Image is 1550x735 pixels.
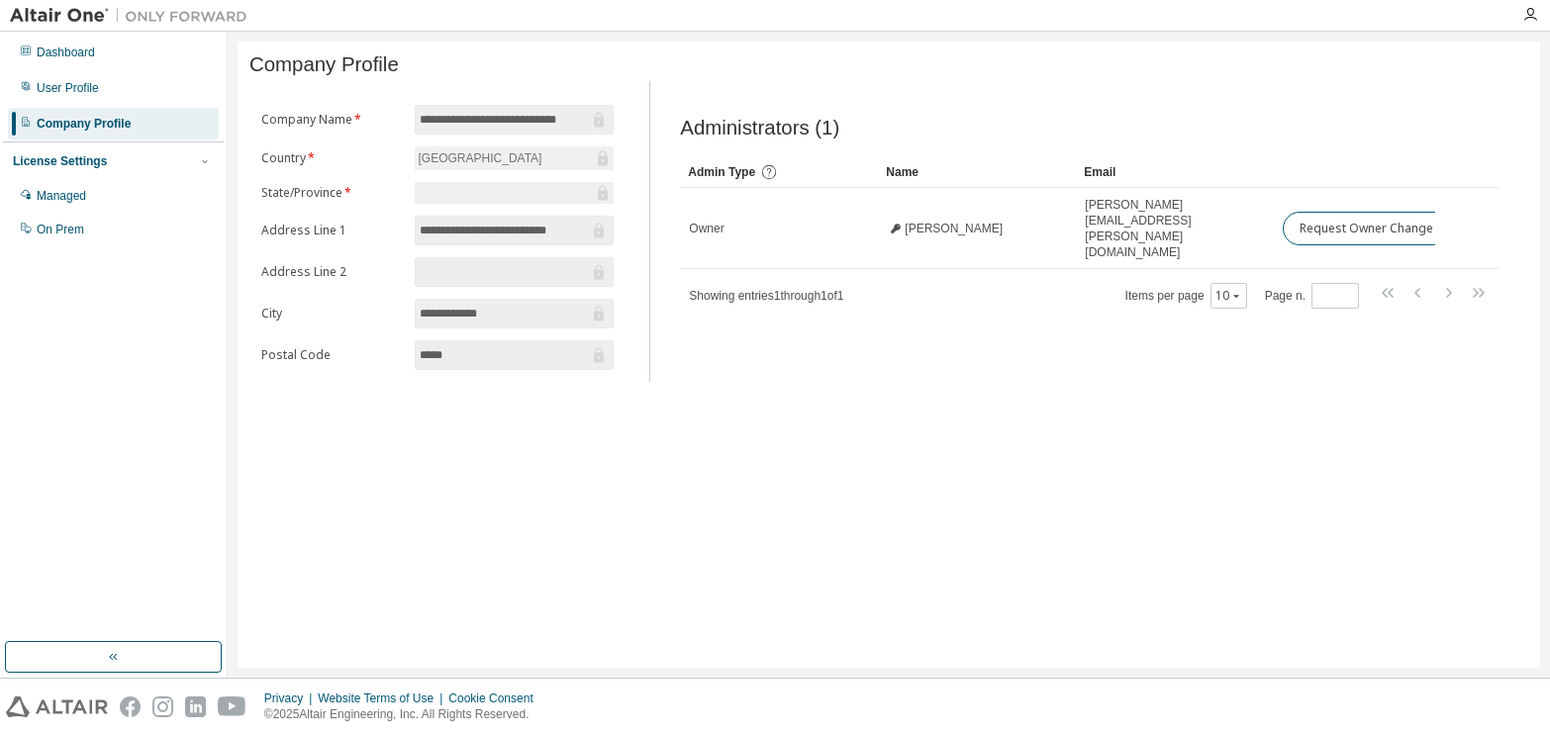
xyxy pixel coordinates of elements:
[1283,212,1450,245] button: Request Owner Change
[1215,288,1242,304] button: 10
[261,306,403,322] label: City
[905,221,1003,236] span: [PERSON_NAME]
[1084,156,1266,188] div: Email
[249,53,399,76] span: Company Profile
[415,146,615,170] div: [GEOGRAPHIC_DATA]
[264,690,318,706] div: Privacy
[448,690,544,706] div: Cookie Consent
[10,6,257,26] img: Altair One
[261,185,403,201] label: State/Province
[152,696,173,717] img: instagram.svg
[1125,283,1247,309] span: Items per page
[261,264,403,280] label: Address Line 2
[13,153,107,169] div: License Settings
[886,156,1068,188] div: Name
[264,706,545,723] p: © 2025 Altair Engineering, Inc. All Rights Reserved.
[37,116,131,132] div: Company Profile
[185,696,206,717] img: linkedin.svg
[261,150,403,166] label: Country
[416,147,545,169] div: [GEOGRAPHIC_DATA]
[37,188,86,204] div: Managed
[688,165,755,179] span: Admin Type
[37,45,95,60] div: Dashboard
[218,696,246,717] img: youtube.svg
[689,289,843,303] span: Showing entries 1 through 1 of 1
[261,347,403,363] label: Postal Code
[6,696,108,717] img: altair_logo.svg
[261,223,403,238] label: Address Line 1
[689,221,724,236] span: Owner
[37,80,99,96] div: User Profile
[318,690,448,706] div: Website Terms of Use
[120,696,141,717] img: facebook.svg
[1265,283,1359,309] span: Page n.
[680,117,839,139] span: Administrators (1)
[37,222,84,237] div: On Prem
[1085,197,1265,260] span: [PERSON_NAME][EMAIL_ADDRESS][PERSON_NAME][DOMAIN_NAME]
[261,112,403,128] label: Company Name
